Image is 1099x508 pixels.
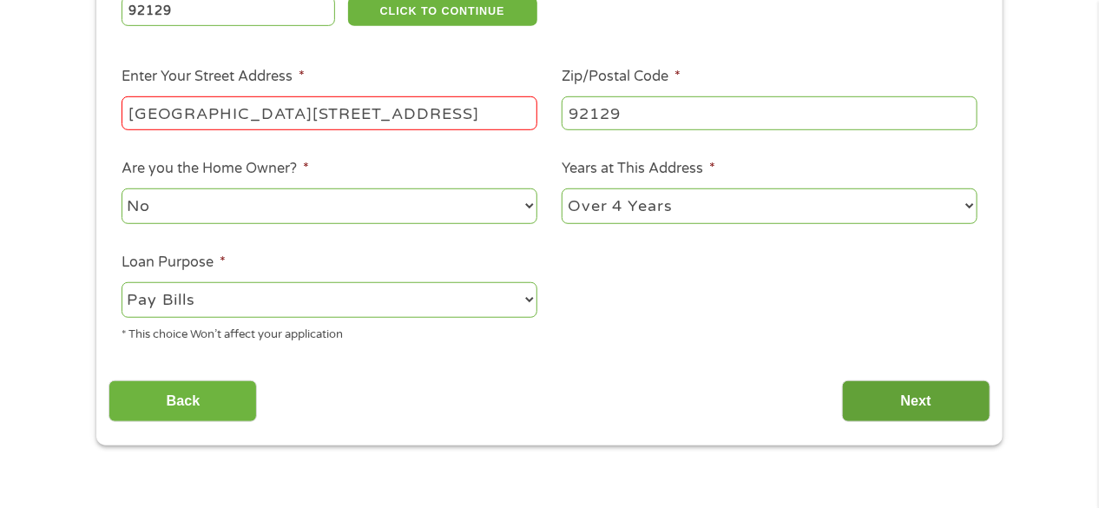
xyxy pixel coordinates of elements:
[562,160,715,178] label: Years at This Address
[122,320,537,344] div: * This choice Won’t affect your application
[122,160,309,178] label: Are you the Home Owner?
[122,254,226,272] label: Loan Purpose
[122,96,537,129] input: 1 Main Street
[122,68,305,86] label: Enter Your Street Address
[109,380,257,423] input: Back
[842,380,990,423] input: Next
[562,68,681,86] label: Zip/Postal Code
